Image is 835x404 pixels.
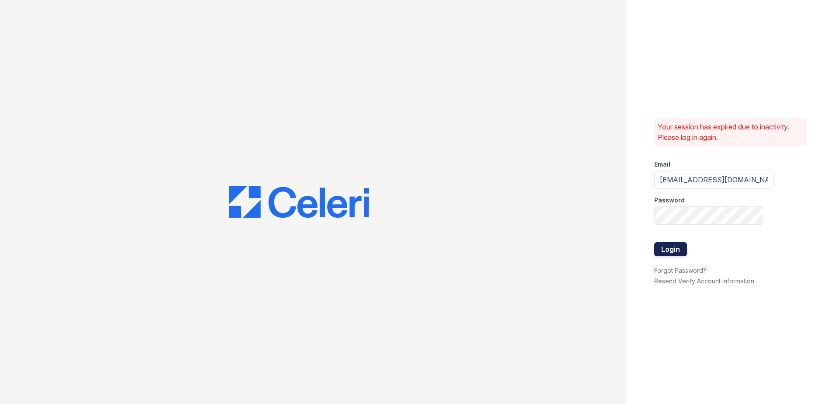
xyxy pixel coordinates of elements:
[654,196,685,205] label: Password
[654,267,706,274] a: Forgot Password?
[654,242,687,256] button: Login
[658,122,804,143] p: Your session has expired due to inactivity. Please log in again.
[229,186,369,218] img: CE_Logo_Blue-a8612792a0a2168367f1c8372b55b34899dd931a85d93a1a3d3e32e68fde9ad4.png
[654,160,670,169] label: Email
[654,277,754,285] a: Resend Verify Account Information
